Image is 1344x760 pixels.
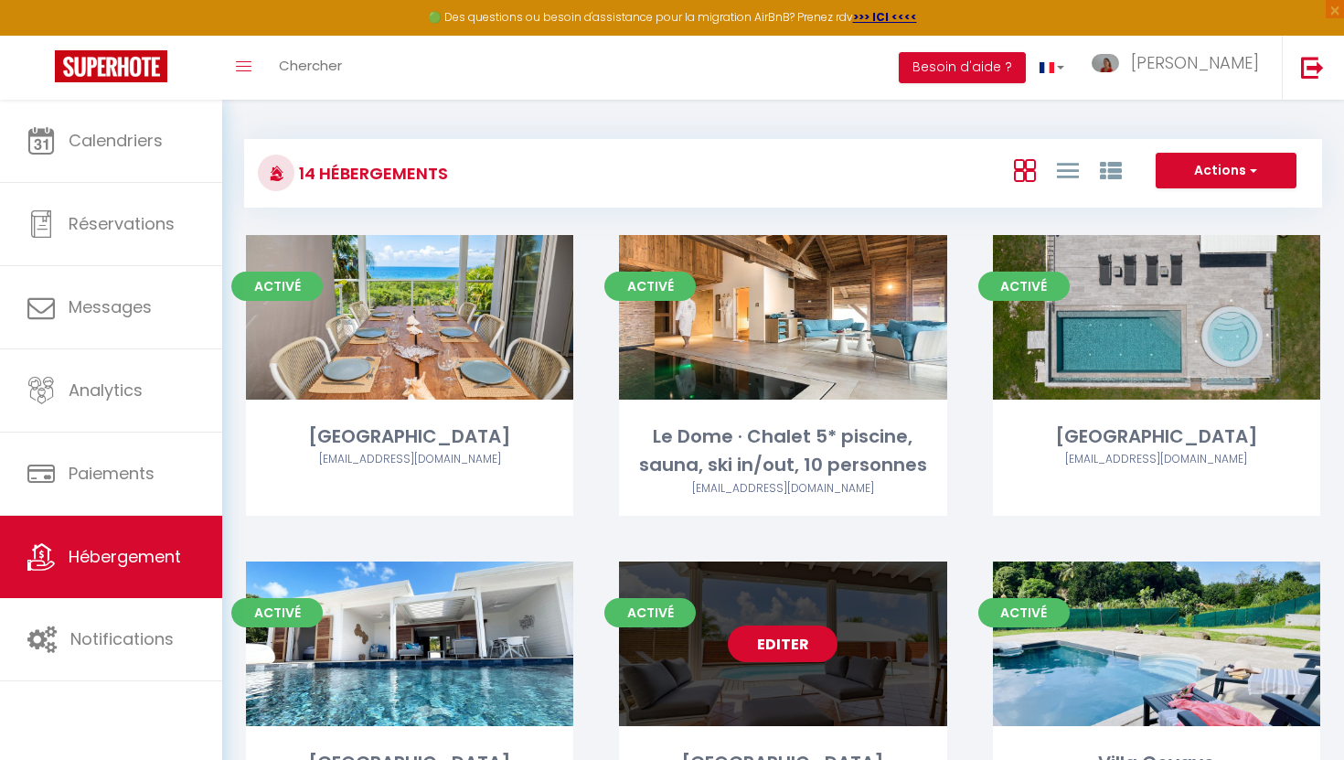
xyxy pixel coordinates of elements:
img: ... [1092,54,1119,72]
span: Paiements [69,462,155,485]
a: Vue en Box [1014,155,1036,185]
span: Activé [604,598,696,627]
button: Actions [1156,153,1296,189]
a: Chercher [265,36,356,100]
div: Airbnb [993,451,1320,468]
a: Vue en Liste [1057,155,1079,185]
a: ... [PERSON_NAME] [1078,36,1282,100]
div: Le Dome · Chalet 5* piscine, sauna, ski in/out, 10 personnes [619,423,946,480]
span: Réservations [69,212,175,235]
span: Activé [604,272,696,301]
a: Vue par Groupe [1100,155,1122,185]
button: Besoin d'aide ? [899,52,1026,83]
div: [GEOGRAPHIC_DATA] [246,423,573,451]
a: >>> ICI <<<< [853,9,917,25]
span: Messages [69,295,152,318]
span: Activé [978,598,1070,627]
span: Hébergement [69,545,181,568]
h3: 14 Hébergements [294,153,448,194]
div: [GEOGRAPHIC_DATA] [993,423,1320,451]
span: Notifications [70,627,174,650]
span: [PERSON_NAME] [1131,51,1259,74]
div: Airbnb [619,480,946,498]
a: Editer [728,626,837,662]
span: Analytics [69,379,143,401]
span: Activé [978,272,1070,301]
div: Airbnb [246,451,573,468]
span: Activé [231,598,323,627]
span: Activé [231,272,323,301]
span: Chercher [279,56,342,75]
img: Super Booking [55,50,167,82]
span: Calendriers [69,129,163,152]
img: logout [1301,56,1324,79]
